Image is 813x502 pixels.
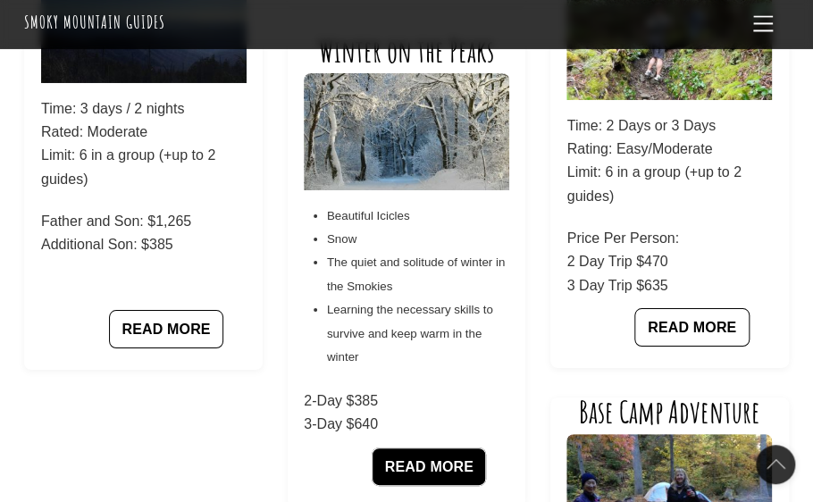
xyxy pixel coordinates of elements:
[634,308,749,347] a: READ MORE
[41,97,247,192] p: Time: 3 days / 2 nights Rated: Moderate Limit: 6 in a group (+up to 2 guides)
[327,205,509,228] li: Beautiful Icicles
[319,32,494,70] a: Winter on the Peaks
[745,7,781,42] a: Menu
[327,251,509,298] li: The quiet and solitude of winter in the Smokies
[579,393,760,431] a: Base Camp Adventure
[304,73,509,190] img: winter-343512_1920-min
[304,389,509,437] p: 2-Day $385 3-Day $640
[109,310,223,348] a: READ MORE
[24,11,164,33] a: Smoky Mountain Guides
[41,210,247,257] p: Father and Son: $1,265 Additional Son: $385
[327,298,509,369] li: Learning the necessary skills to survive and keep warm in the winter
[566,114,772,209] p: Time: 2 Days or 3 Days Rating: Easy/Moderate Limit: 6 in a group (+up to 2 guides)
[327,228,509,251] li: Snow
[372,448,486,486] a: READ MORE
[566,227,772,297] p: Price Per Person: 2 Day Trip $470 3 Day Trip $635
